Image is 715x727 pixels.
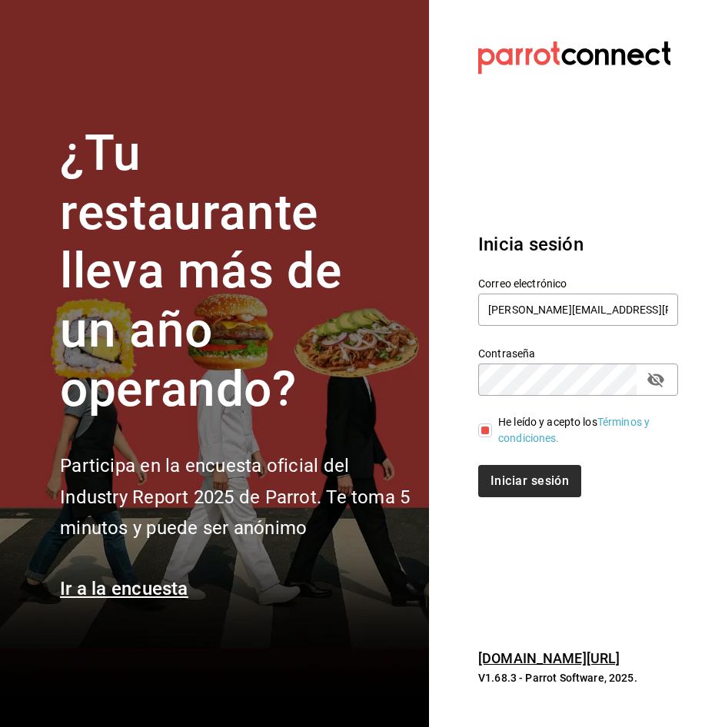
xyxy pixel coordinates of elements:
button: Iniciar sesión [478,465,581,497]
h2: Participa en la encuesta oficial del Industry Report 2025 de Parrot. Te toma 5 minutos y puede se... [60,450,411,544]
h3: Inicia sesión [478,231,678,258]
div: He leído y acepto los [498,414,666,446]
label: Contraseña [478,347,678,358]
h1: ¿Tu restaurante lleva más de un año operando? [60,124,411,420]
a: Términos y condiciones. [498,416,650,444]
a: Ir a la encuesta [60,578,188,599]
label: Correo electrónico [478,277,678,288]
button: passwordField [643,367,669,393]
input: Ingresa tu correo electrónico [478,294,678,326]
p: V1.68.3 - Parrot Software, 2025. [478,670,678,686]
a: [DOMAIN_NAME][URL] [478,650,620,666]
